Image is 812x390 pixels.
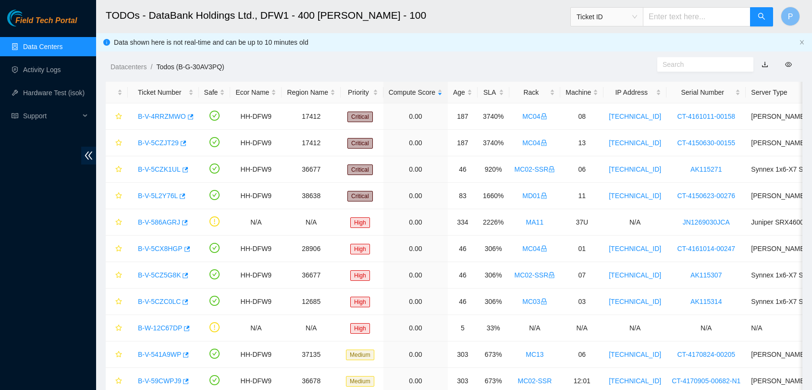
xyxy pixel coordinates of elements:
[478,262,509,289] td: 306%
[541,245,547,252] span: lock
[230,130,282,156] td: HH-DFW9
[282,103,341,130] td: 17412
[209,111,220,121] span: check-circle
[690,165,722,173] a: AK115271
[448,315,478,341] td: 5
[209,375,220,385] span: check-circle
[781,7,800,26] button: P
[677,245,735,252] a: CT-4161014-00247
[111,63,147,71] a: Datacenters
[509,315,561,341] td: N/A
[347,112,373,122] span: Critical
[577,10,637,24] span: Ticket ID
[350,244,370,254] span: High
[603,315,666,341] td: N/A
[522,139,547,147] a: MC04lock
[282,341,341,368] td: 37135
[518,377,552,385] a: MC02-SSR
[383,103,448,130] td: 0.00
[541,298,547,305] span: lock
[350,270,370,281] span: High
[560,315,603,341] td: N/A
[230,341,282,368] td: HH-DFW9
[138,139,179,147] a: B-V-5CZJT29
[690,271,722,279] a: AK115307
[115,325,122,332] span: star
[515,165,555,173] a: MC02-SSRlock
[111,109,123,124] button: star
[115,245,122,253] span: star
[282,130,341,156] td: 17412
[23,66,61,74] a: Activity Logs
[347,164,373,175] span: Critical
[138,165,181,173] a: B-V-5CZK1UL
[677,139,735,147] a: CT-4150630-00155
[209,296,220,306] span: check-circle
[115,219,122,226] span: star
[478,315,509,341] td: 33%
[522,113,547,120] a: MC04lock
[350,323,370,334] span: High
[690,298,722,305] a: AK115314
[209,137,220,147] span: check-circle
[230,262,282,289] td: HH-DFW9
[138,192,178,200] a: B-V-5L2Y76L
[643,7,750,26] input: Enter text here...
[282,183,341,209] td: 38638
[230,103,282,130] td: HH-DFW9
[478,130,509,156] td: 3740%
[111,188,123,203] button: star
[383,209,448,236] td: 0.00
[799,39,805,46] button: close
[209,243,220,253] span: check-circle
[799,39,805,45] span: close
[230,183,282,209] td: HH-DFW9
[209,322,220,332] span: exclamation-circle
[138,245,183,252] a: B-V-5CX8HGP
[156,63,224,71] a: Todos (B-G-30AV3PQ)
[350,217,370,228] span: High
[448,236,478,262] td: 46
[785,61,792,68] span: eye
[282,315,341,341] td: N/A
[478,341,509,368] td: 673%
[560,156,603,183] td: 06
[23,89,85,97] a: Hardware Test (isok)
[672,377,740,385] a: CT-4170905-00682-N1
[230,209,282,236] td: N/A
[7,17,77,30] a: Akamai TechnologiesField Tech Portal
[750,7,773,26] button: search
[347,191,373,201] span: Critical
[560,341,603,368] td: 06
[603,209,666,236] td: N/A
[448,103,478,130] td: 187
[209,269,220,279] span: check-circle
[111,135,123,151] button: star
[138,324,182,332] a: B-W-12C67DP
[23,106,80,126] span: Support
[138,351,181,358] a: B-V-541A9WP
[138,113,186,120] a: B-V-4RRZMWO
[230,156,282,183] td: HH-DFW9
[138,271,181,279] a: B-V-5CZ5G8K
[560,183,603,209] td: 11
[138,377,181,385] a: B-V-59CWPJ9
[560,130,603,156] td: 13
[115,298,122,306] span: star
[560,262,603,289] td: 07
[683,218,730,226] a: JN1269030JCA
[209,349,220,359] span: check-circle
[346,376,374,387] span: Medium
[282,156,341,183] td: 36677
[115,377,122,385] span: star
[560,209,603,236] td: 37U
[138,218,180,226] a: B-V-586AGRJ
[383,289,448,315] td: 0.00
[522,192,547,200] a: MD01lock
[548,166,555,173] span: lock
[677,192,735,200] a: CT-4150623-00276
[282,236,341,262] td: 28906
[111,320,123,336] button: star
[230,315,282,341] td: N/A
[788,11,793,23] span: P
